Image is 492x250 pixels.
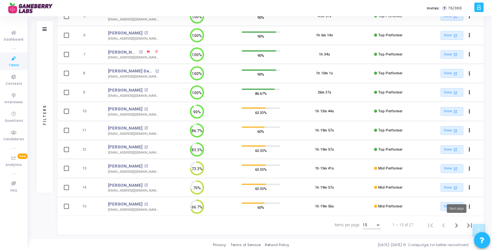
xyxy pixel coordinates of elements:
mat-icon: open_in_new [453,33,458,38]
td: 11 [74,121,101,140]
button: Last page [463,219,476,232]
a: View [441,202,463,211]
button: Actions [465,107,474,116]
a: View [441,31,463,40]
span: Top Performer [378,33,403,37]
td: 10 [74,102,101,121]
mat-icon: open_in_new [453,71,458,76]
td: 8 [74,64,101,83]
mat-icon: open_in_new [145,203,148,206]
a: [PERSON_NAME] [108,87,143,94]
div: 1h 10m 1s [316,71,333,76]
td: 9 [74,83,101,102]
span: Candidates [4,137,24,142]
div: [EMAIL_ADDRESS][DOMAIN_NAME] [108,74,159,79]
button: Actions [465,50,474,59]
mat-icon: open_in_new [453,147,458,152]
div: [DATE]-[DATE] © Codejudge, for better recruitment. [289,243,484,248]
td: 5 [74,7,101,26]
a: View [441,88,463,97]
span: 63.33% [255,166,267,173]
div: [EMAIL_ADDRESS][DOMAIN_NAME] [108,36,159,41]
div: Filters [42,80,48,151]
span: 60% [258,204,264,211]
mat-icon: open_in_new [145,31,148,35]
mat-icon: open_in_new [155,69,159,73]
div: [EMAIL_ADDRESS][DOMAIN_NAME] [108,112,159,117]
mat-icon: open_in_new [453,166,458,171]
span: Mid Performer [378,185,403,190]
a: View [441,50,463,59]
td: 13 [74,159,101,178]
mat-icon: open_in_new [453,52,458,57]
div: [EMAIL_ADDRESS][DOMAIN_NAME] [108,188,159,193]
button: Actions [465,69,474,78]
a: [PERSON_NAME] [108,144,143,150]
mat-icon: open_in_new [145,145,148,149]
span: 90% [258,52,264,58]
a: View [441,145,463,154]
span: Top Performer [378,71,403,75]
a: Privacy [213,243,226,248]
div: [EMAIL_ADDRESS][DOMAIN_NAME] [108,131,159,136]
a: [PERSON_NAME] [108,125,143,131]
span: 63.33% [255,147,267,154]
div: 1h 19m 57s [315,185,334,191]
mat-select: Items per page: [363,223,381,228]
mat-icon: open_in_new [453,109,458,114]
span: Top Performer [378,109,403,113]
a: View [441,69,463,78]
a: [PERSON_NAME] [108,49,137,56]
div: [EMAIL_ADDRESS][DOMAIN_NAME] [108,17,159,22]
button: Actions [465,164,474,173]
span: Questions [5,118,23,124]
span: FAQ [10,188,17,194]
img: logo [8,2,57,15]
button: Actions [465,183,474,192]
div: 1h 19m 57s [315,128,334,133]
a: View [441,183,463,192]
td: 12 [74,140,101,159]
a: Terms of Service [230,243,261,248]
mat-icon: open_in_new [453,90,458,95]
span: 63.33% [255,185,267,192]
span: 76/366 [448,6,462,11]
div: Items per page: [335,222,360,228]
span: 15 [363,223,368,228]
a: Refund Policy [265,243,289,248]
td: 6 [74,26,101,45]
div: 26m 37s [318,90,332,95]
span: 63.33% [255,109,267,116]
span: Top Performer [378,128,403,132]
span: New [18,154,28,159]
div: [EMAIL_ADDRESS][DOMAIN_NAME] [108,94,159,98]
span: 60% [258,128,264,135]
span: T [442,6,447,11]
div: 1h 6m 14s [316,33,333,38]
button: Actions [465,88,474,97]
td: 15 [74,197,101,216]
a: View [441,12,463,21]
a: View [441,164,463,173]
div: 1h 34s [319,52,330,57]
td: 7 [74,45,101,64]
label: Invites: [427,6,440,11]
div: Next page [447,204,467,213]
span: Mid Performer [378,166,403,170]
mat-icon: open_in_new [145,183,148,187]
span: P [156,49,158,55]
mat-icon: open_in_new [139,50,143,54]
mat-icon: open_in_new [453,14,458,19]
span: 90% [258,33,264,40]
button: Actions [465,126,474,135]
button: Actions [465,145,474,154]
span: 90% [258,14,264,20]
div: [EMAIL_ADDRESS][DOMAIN_NAME] [108,207,159,212]
td: 14 [74,178,101,197]
mat-icon: open_in_new [145,88,148,92]
a: [PERSON_NAME] [108,30,143,36]
div: 49m 57s [318,14,332,19]
div: [EMAIL_ADDRESS][DOMAIN_NAME] [108,55,159,60]
mat-icon: open_in_new [453,185,458,191]
mat-icon: open_in_new [453,128,458,133]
